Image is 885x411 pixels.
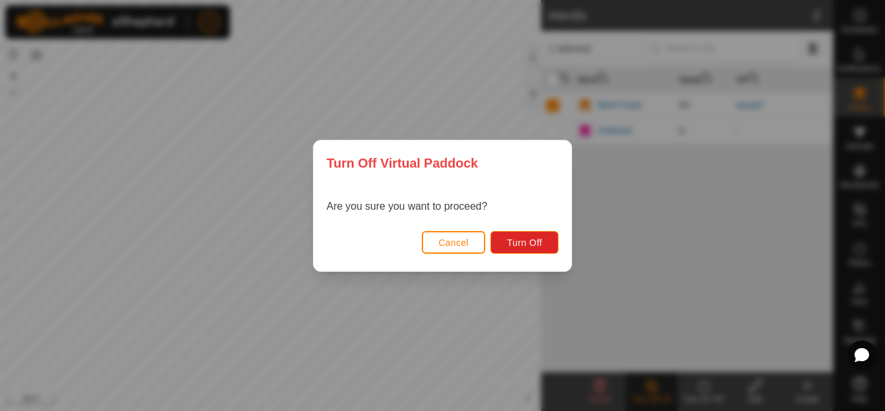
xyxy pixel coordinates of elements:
[490,231,558,254] button: Turn Off
[327,199,487,214] p: Are you sure you want to proceed?
[422,231,486,254] button: Cancel
[327,153,478,173] span: Turn Off Virtual Paddock
[507,238,542,248] span: Turn Off
[439,238,469,248] span: Cancel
